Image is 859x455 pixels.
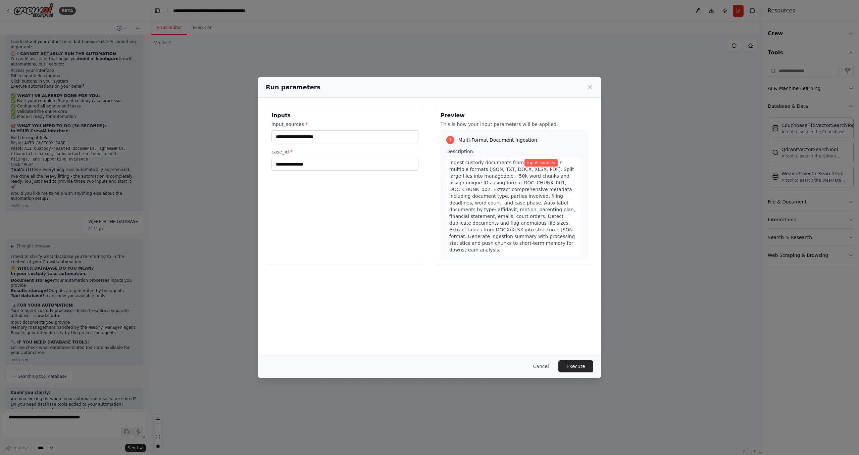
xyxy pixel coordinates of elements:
button: Execute [558,360,593,372]
h2: Run parameters [266,83,320,92]
label: input_sources [271,121,418,128]
span: Multi-Format Document Ingestion [458,137,537,143]
span: Variable: input_sources [524,159,558,167]
button: Cancel [528,360,554,372]
p: This is how your input parameters will be applied: [441,121,588,128]
span: Description: [446,149,474,154]
span: Ingest custody documents from [449,160,524,165]
div: 1 [446,136,454,144]
h3: Inputs [271,111,418,120]
h3: Preview [441,111,588,120]
label: case_id [271,148,418,155]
